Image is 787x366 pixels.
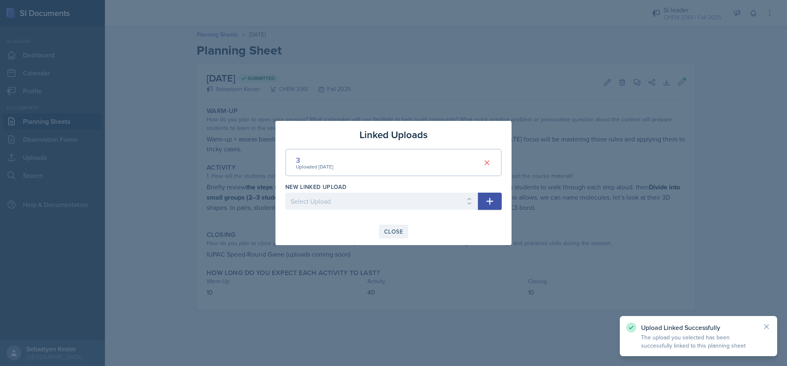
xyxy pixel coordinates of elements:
[641,323,756,332] p: Upload Linked Successfully
[379,225,408,239] button: Close
[641,333,756,350] p: The upload you selected has been successfully linked to this planning sheet
[296,163,333,170] div: Uploaded [DATE]
[285,183,346,191] label: New Linked Upload
[359,127,428,142] h3: Linked Uploads
[384,228,403,235] div: Close
[296,155,333,166] div: 3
